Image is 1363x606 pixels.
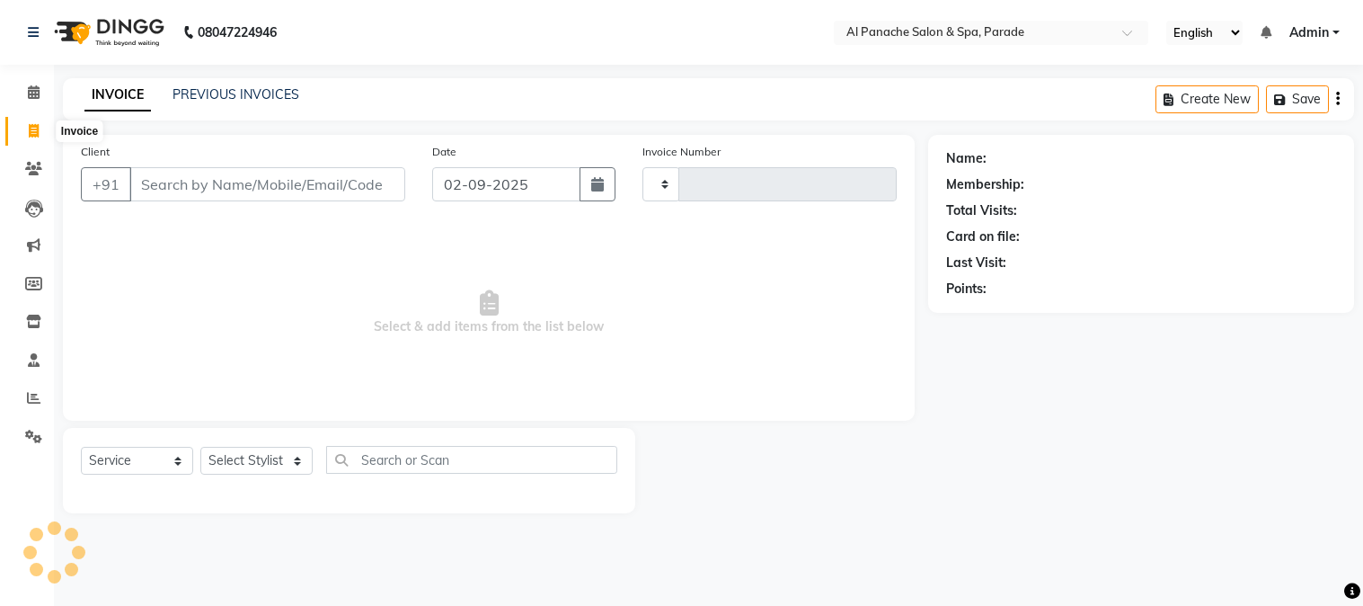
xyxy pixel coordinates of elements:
a: INVOICE [84,79,151,111]
button: +91 [81,167,131,201]
input: Search by Name/Mobile/Email/Code [129,167,405,201]
label: Client [81,144,110,160]
div: Invoice [57,120,102,142]
label: Date [432,144,456,160]
input: Search or Scan [326,446,617,474]
div: Total Visits: [946,201,1017,220]
div: Card on file: [946,227,1020,246]
div: Membership: [946,175,1024,194]
div: Last Visit: [946,254,1006,272]
button: Save [1266,85,1329,113]
label: Invoice Number [642,144,721,160]
span: Select & add items from the list below [81,223,897,403]
span: Admin [1289,23,1329,42]
img: logo [46,7,169,58]
div: Points: [946,280,987,299]
button: Create New [1155,85,1259,113]
b: 08047224946 [198,7,277,58]
div: Name: [946,149,987,168]
a: PREVIOUS INVOICES [173,86,299,102]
